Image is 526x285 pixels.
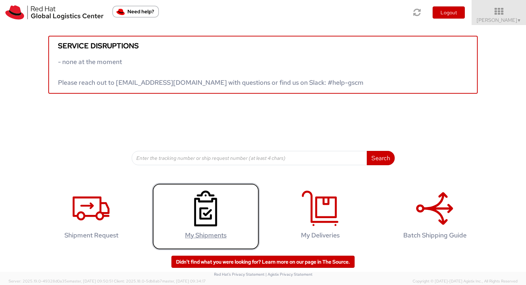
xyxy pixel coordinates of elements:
[171,256,355,268] a: Didn't find what you were looking for? Learn more on our page in The Source.
[160,232,252,239] h4: My Shipments
[274,232,366,239] h4: My Deliveries
[38,183,145,250] a: Shipment Request
[48,36,478,94] a: Service disruptions - none at the moment Please reach out to [EMAIL_ADDRESS][DOMAIN_NAME] with qu...
[477,17,521,23] span: [PERSON_NAME]
[413,279,517,284] span: Copyright © [DATE]-[DATE] Agistix Inc., All Rights Reserved
[214,272,264,277] a: Red Hat's Privacy Statement
[58,58,364,87] span: - none at the moment Please reach out to [EMAIL_ADDRESS][DOMAIN_NAME] with questions or find us o...
[433,6,465,19] button: Logout
[162,279,206,284] span: master, [DATE] 09:34:17
[112,6,159,18] button: Need help?
[517,18,521,23] span: ▼
[152,183,259,250] a: My Shipments
[266,272,312,277] a: | Agistix Privacy Statement
[381,183,488,250] a: Batch Shipping Guide
[45,232,137,239] h4: Shipment Request
[114,279,206,284] span: Client: 2025.18.0-5db8ab7
[5,5,103,20] img: rh-logistics-00dfa346123c4ec078e1.svg
[389,232,481,239] h4: Batch Shipping Guide
[132,151,367,165] input: Enter the tracking number or ship request number (at least 4 chars)
[367,151,395,165] button: Search
[69,279,113,284] span: master, [DATE] 09:50:51
[58,42,468,50] h5: Service disruptions
[9,279,113,284] span: Server: 2025.19.0-49328d0a35e
[267,183,374,250] a: My Deliveries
